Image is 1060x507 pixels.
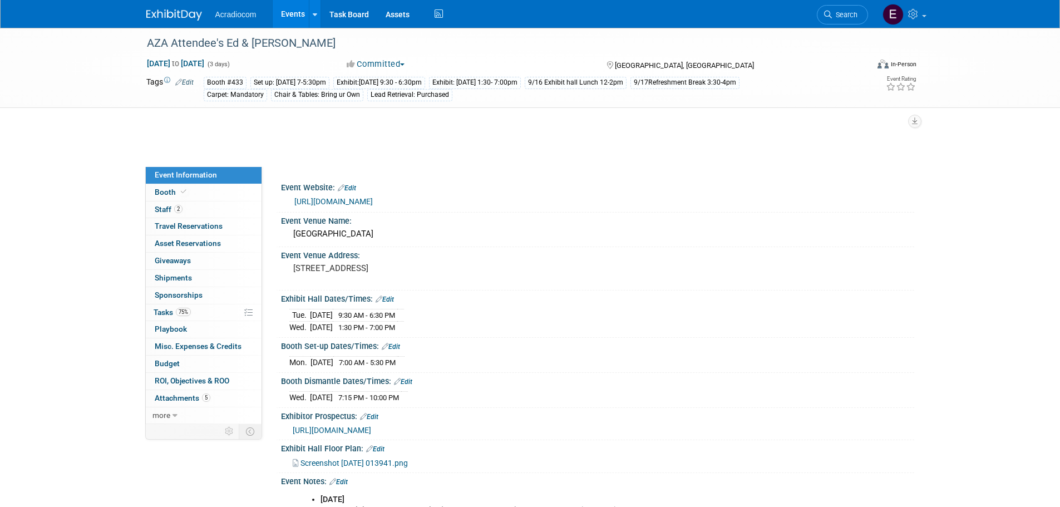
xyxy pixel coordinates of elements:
span: Shipments [155,273,192,282]
div: Chair & Tables: Bring ur Own [271,89,363,101]
div: Event Website: [281,179,914,194]
img: Elizabeth Martinez [882,4,904,25]
span: 5 [202,393,210,402]
a: Shipments [146,270,262,287]
td: Toggle Event Tabs [239,424,262,439]
span: ROI, Objectives & ROO [155,376,229,385]
a: Tasks75% [146,304,262,321]
a: Edit [394,378,412,386]
span: Acradiocom [215,10,257,19]
span: Attachments [155,393,210,402]
a: Sponsorships [146,287,262,304]
span: Giveaways [155,256,191,265]
span: to [170,59,181,68]
div: In-Person [890,60,916,68]
a: Playbook [146,321,262,338]
a: Search [817,5,868,24]
span: Search [832,11,857,19]
span: [DATE] [DATE] [146,58,205,68]
b: [DATE] [321,495,344,504]
td: Mon. [289,357,310,368]
span: Asset Reservations [155,239,221,248]
a: Misc. Expenses & Credits [146,338,262,355]
td: [DATE] [310,392,333,403]
span: 75% [176,308,191,316]
span: more [152,411,170,420]
span: 1:30 PM - 7:00 PM [338,323,395,332]
a: Budget [146,356,262,372]
a: Booth [146,184,262,201]
div: Set up: [DATE] 7-5:30pm [250,77,329,88]
div: Booth #433 [204,77,246,88]
div: Exhibit: [DATE] 1:30- 7:00pm [429,77,521,88]
span: [GEOGRAPHIC_DATA], [GEOGRAPHIC_DATA] [615,61,754,70]
div: Exhibit:[DATE] 9:30 - 6:30pm [333,77,425,88]
div: Booth Dismantle Dates/Times: [281,373,914,387]
div: Exhibit Hall Dates/Times: [281,291,914,305]
span: Event Information [155,170,217,179]
div: Booth Set-up Dates/Times: [281,338,914,352]
a: Edit [376,296,394,303]
div: Event Venue Address: [281,247,914,261]
td: Tue. [289,309,310,322]
span: (3 days) [206,61,230,68]
a: Screenshot [DATE] 013941.png [293,459,408,467]
div: Exhibit Hall Floor Plan: [281,440,914,455]
a: [URL][DOMAIN_NAME] [293,426,371,435]
a: Edit [360,413,378,421]
a: ROI, Objectives & ROO [146,373,262,390]
i: Booth reservation complete [181,189,186,195]
a: Edit [366,445,384,453]
td: [DATE] [310,322,333,333]
a: [URL][DOMAIN_NAME] [294,197,373,206]
td: [DATE] [310,357,333,368]
div: 9/16 Exhibit hall Lunch 12-2pm [525,77,627,88]
a: Travel Reservations [146,218,262,235]
span: Staff [155,205,183,214]
div: Lead Retrieval: Purchased [367,89,452,101]
a: Edit [175,78,194,86]
span: 9:30 AM - 6:30 PM [338,311,395,319]
a: Staff2 [146,201,262,218]
span: Screenshot [DATE] 013941.png [300,459,408,467]
div: Carpet: Mandatory [204,89,267,101]
span: Tasks [154,308,191,317]
a: Edit [382,343,400,351]
a: Giveaways [146,253,262,269]
img: ExhibitDay [146,9,202,21]
div: Event Format [802,58,917,75]
span: Misc. Expenses & Credits [155,342,241,351]
div: Event Venue Name: [281,213,914,227]
pre: [STREET_ADDRESS] [293,263,533,273]
span: Budget [155,359,180,368]
td: Tags [146,76,194,101]
button: Committed [343,58,409,70]
span: Sponsorships [155,291,203,299]
span: Travel Reservations [155,221,223,230]
div: AZA Attendee's Ed & [PERSON_NAME] [143,33,851,53]
a: Edit [329,478,348,486]
span: 2 [174,205,183,213]
span: 7:00 AM - 5:30 PM [339,358,396,367]
span: 7:15 PM - 10:00 PM [338,393,399,402]
a: Edit [338,184,356,192]
img: Format-Inperson.png [877,60,889,68]
span: Playbook [155,324,187,333]
div: Event Notes: [281,473,914,488]
td: Wed. [289,392,310,403]
div: Exhibitor Prospectus: [281,408,914,422]
a: more [146,407,262,424]
div: [GEOGRAPHIC_DATA] [289,225,906,243]
a: Asset Reservations [146,235,262,252]
div: 9/17Refreshment Break 3:30-4pm [630,77,739,88]
div: Event Rating [886,76,916,82]
td: Wed. [289,322,310,333]
span: Booth [155,188,189,196]
td: Personalize Event Tab Strip [220,424,239,439]
td: [DATE] [310,309,333,322]
a: Event Information [146,167,262,184]
a: Attachments5 [146,390,262,407]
